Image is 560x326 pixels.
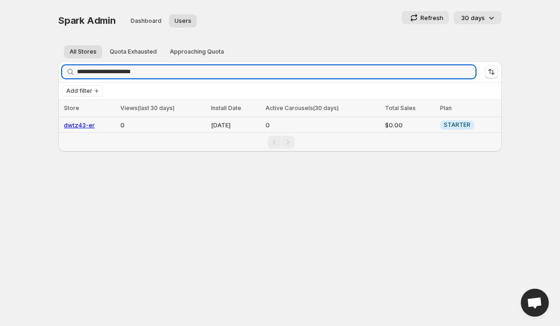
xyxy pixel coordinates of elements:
[62,85,104,97] button: Add filter
[385,104,416,111] span: Total Sales
[170,48,224,55] span: Approaching Quota
[58,132,502,152] nav: Pagination
[175,17,191,25] span: Users
[211,104,241,111] span: Install Date
[64,45,102,58] button: All stores
[263,117,382,133] td: 0
[118,117,208,133] td: 0
[58,15,116,26] span: Spark Admin
[64,104,79,111] span: Store
[131,17,161,25] span: Dashboard
[461,13,485,22] p: 30 days
[110,48,157,55] span: Quota Exhausted
[169,14,197,28] button: User management
[440,104,452,111] span: Plan
[454,11,502,24] button: 30 days
[125,14,167,28] button: Dashboard overview
[402,11,449,24] button: Refresh
[266,104,339,111] span: Active Carousels(30 days)
[485,65,498,78] button: Sort the results
[66,87,92,95] span: Add filter
[420,13,443,22] p: Refresh
[64,121,95,129] a: dwtz43-er
[444,121,470,129] span: STARTER
[70,48,97,55] span: All Stores
[164,45,230,58] button: Stores approaching quota
[120,104,175,111] span: Views(last 30 days)
[521,289,549,317] a: Open chat
[208,117,263,133] td: [DATE]
[382,117,437,133] td: $0.00
[104,45,162,58] button: Quota exhausted stores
